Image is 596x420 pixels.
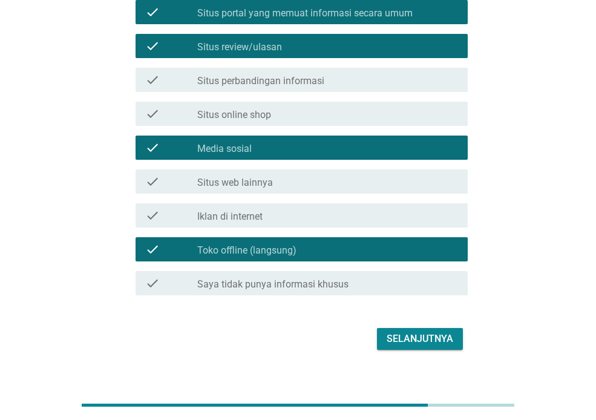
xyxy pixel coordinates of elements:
[197,278,349,290] label: Saya tidak punya informasi khusus
[197,75,324,87] label: Situs perbandingan informasi
[145,5,160,19] i: check
[145,107,160,121] i: check
[197,109,271,121] label: Situs online shop
[197,41,282,53] label: Situs review/ulasan
[377,328,463,350] button: Selanjutnya
[145,174,160,189] i: check
[145,39,160,53] i: check
[197,244,296,257] label: Toko offline (langsung)
[197,211,263,223] label: Iklan di internet
[197,7,413,19] label: Situs portal yang memuat informasi secara umum
[145,208,160,223] i: check
[387,332,453,346] div: Selanjutnya
[145,276,160,290] i: check
[197,143,252,155] label: Media sosial
[145,242,160,257] i: check
[145,73,160,87] i: check
[145,140,160,155] i: check
[197,177,273,189] label: Situs web lainnya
